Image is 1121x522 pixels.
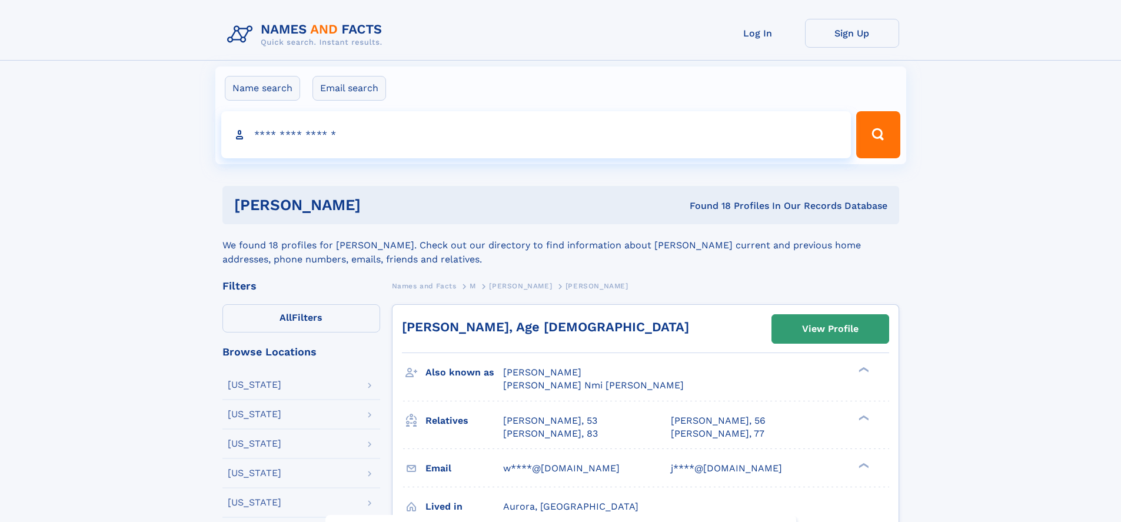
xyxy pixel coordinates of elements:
[856,461,870,469] div: ❯
[425,411,503,431] h3: Relatives
[312,76,386,101] label: Email search
[222,224,899,267] div: We found 18 profiles for [PERSON_NAME]. Check out our directory to find information about [PERSON...
[671,414,766,427] a: [PERSON_NAME], 56
[225,76,300,101] label: Name search
[228,498,281,507] div: [US_STATE]
[221,111,851,158] input: search input
[228,439,281,448] div: [US_STATE]
[470,282,476,290] span: M
[489,282,552,290] span: [PERSON_NAME]
[470,278,476,293] a: M
[222,19,392,51] img: Logo Names and Facts
[280,312,292,323] span: All
[805,19,899,48] a: Sign Up
[772,315,889,343] a: View Profile
[425,458,503,478] h3: Email
[503,501,638,512] span: Aurora, [GEOGRAPHIC_DATA]
[228,468,281,478] div: [US_STATE]
[503,414,597,427] a: [PERSON_NAME], 53
[802,315,859,343] div: View Profile
[425,363,503,383] h3: Also known as
[222,304,380,333] label: Filters
[228,410,281,419] div: [US_STATE]
[234,198,525,212] h1: [PERSON_NAME]
[856,366,870,374] div: ❯
[503,427,598,440] a: [PERSON_NAME], 83
[856,111,900,158] button: Search Button
[503,380,684,391] span: [PERSON_NAME] Nmi [PERSON_NAME]
[489,278,552,293] a: [PERSON_NAME]
[392,278,457,293] a: Names and Facts
[856,414,870,421] div: ❯
[566,282,628,290] span: [PERSON_NAME]
[525,200,887,212] div: Found 18 Profiles In Our Records Database
[402,320,689,334] a: [PERSON_NAME], Age [DEMOGRAPHIC_DATA]
[222,281,380,291] div: Filters
[425,497,503,517] h3: Lived in
[222,347,380,357] div: Browse Locations
[711,19,805,48] a: Log In
[503,367,581,378] span: [PERSON_NAME]
[228,380,281,390] div: [US_STATE]
[671,427,764,440] a: [PERSON_NAME], 77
